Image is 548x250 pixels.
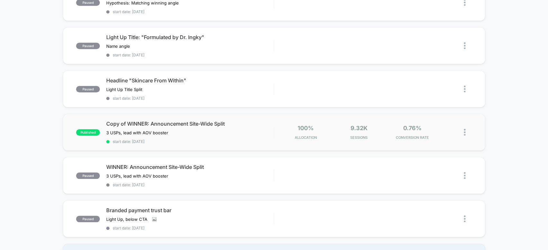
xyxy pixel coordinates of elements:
[351,125,368,131] span: 9.32k
[403,125,422,131] span: 0.76%
[106,9,274,14] span: start date: [DATE]
[76,129,100,136] span: published
[464,42,465,49] img: close
[387,135,437,140] span: CONVERSION RATE
[76,172,100,179] span: paused
[106,182,274,187] span: start date: [DATE]
[298,125,314,131] span: 100%
[106,87,142,92] span: Light Up Title Split
[106,34,274,40] span: Light Up Title: "Formulated by Dr. Ingky"
[106,53,274,57] span: start date: [DATE]
[464,172,465,179] img: close
[76,216,100,222] span: paused
[334,135,384,140] span: Sessions
[106,121,274,127] span: Copy of WINNER: Announcement Site-Wide Split
[106,96,274,101] span: start date: [DATE]
[106,139,274,144] span: start date: [DATE]
[464,86,465,92] img: close
[106,130,168,135] span: 3 USPs, lead with AOV booster
[106,0,179,5] span: Hypothesis: Matching winning angle
[106,77,274,84] span: Headline "Skincare From Within"
[106,44,130,49] span: Name angle
[464,129,465,136] img: close
[464,215,465,222] img: close
[106,207,274,213] span: Branded payment trust bar
[106,217,147,222] span: Light Up, below CTA
[106,164,274,170] span: WINNER: Announcement Site-Wide Split
[106,226,274,230] span: start date: [DATE]
[295,135,317,140] span: Allocation
[76,86,100,92] span: paused
[106,173,168,179] span: 3 USPs, lead with AOV booster
[76,43,100,49] span: paused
